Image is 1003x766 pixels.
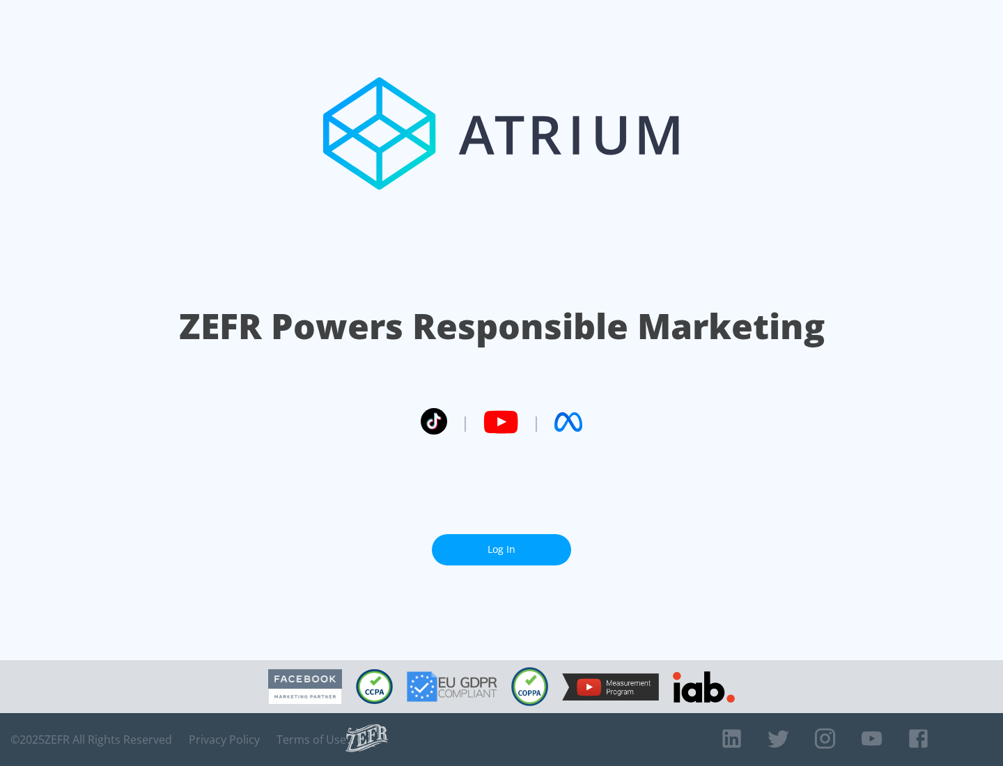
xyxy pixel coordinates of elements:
a: Log In [432,534,571,565]
a: Terms of Use [277,733,346,747]
span: | [461,412,469,432]
a: Privacy Policy [189,733,260,747]
img: CCPA Compliant [356,669,393,704]
img: COPPA Compliant [511,667,548,706]
img: Facebook Marketing Partner [268,669,342,705]
img: IAB [673,671,735,703]
span: | [532,412,541,432]
h1: ZEFR Powers Responsible Marketing [179,302,825,350]
span: © 2025 ZEFR All Rights Reserved [10,733,172,747]
img: YouTube Measurement Program [562,673,659,701]
img: GDPR Compliant [407,671,497,702]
